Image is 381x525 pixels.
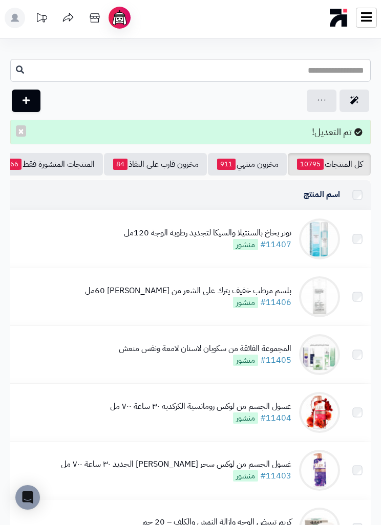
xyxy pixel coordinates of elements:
a: #11406 [260,296,291,309]
a: اسم المنتج [304,188,340,201]
span: منشور [233,297,258,308]
div: تم التعديل! [10,120,371,144]
img: المجموعة الفائقة من سكوبان لاسنان لامعة ونفس منعش [299,334,340,375]
span: 84 [113,159,128,170]
span: 911 [217,159,236,170]
button: × [16,125,26,137]
div: Open Intercom Messenger [15,485,40,510]
span: منشور [233,355,258,366]
span: 10795 [297,159,324,170]
a: مخزون قارب على النفاذ84 [104,153,207,176]
span: منشور [233,412,258,424]
img: غسول الجسم من لوكس رومانسية الكركديه ٣٠ ساعة ٧٠٠ مل [299,392,340,433]
img: logo-mobile.png [330,6,348,29]
img: ai-face.png [111,9,129,27]
div: بلسم مرطب خفيف يترك على الشعر من [PERSON_NAME] 60مل [85,285,291,297]
span: منشور [233,239,258,250]
img: غسول الجسم من لوكس سحر زهرة الأوركيد الجديد ٣٠ ساعة ٧٠٠ مل [299,450,340,491]
a: #11405 [260,354,291,366]
a: #11407 [260,238,291,251]
div: تونر بخاخ بالسنتيلا والسيكا لتجديد رطوبة الوجة 120مل [124,227,291,239]
a: #11404 [260,412,291,424]
a: كل المنتجات10795 [288,153,371,176]
div: غسول الجسم من لوكس رومانسية الكركديه ٣٠ ساعة ٧٠٠ مل [110,401,291,412]
img: تونر بخاخ بالسنتيلا والسيكا لتجديد رطوبة الوجة 120مل [299,218,340,259]
img: بلسم مرطب خفيف يترك على الشعر من جيوفاني 60مل [299,276,340,317]
a: مخزون منتهي911 [208,153,287,176]
a: #11403 [260,470,291,482]
span: منشور [233,470,258,482]
a: تحديثات المنصة [29,8,54,31]
div: المجموعة الفائقة من سكوبان لاسنان لامعة ونفس منعش [119,343,291,355]
div: غسول الجسم من لوكس سحر [PERSON_NAME] الجديد ٣٠ ساعة ٧٠٠ مل [61,458,291,470]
